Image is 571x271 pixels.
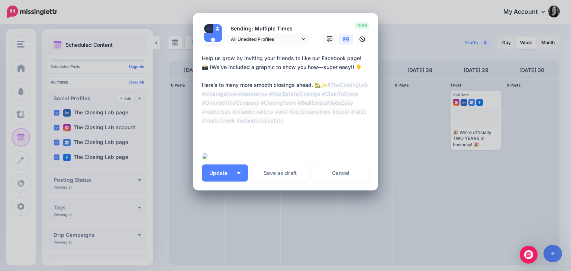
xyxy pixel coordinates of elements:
span: 1096 [355,22,369,29]
img: 378032925_121266444406467_149743524542546012_n-bsa142180.jpg [204,24,213,33]
img: user_default_image.png [204,33,222,51]
a: All Unedited Profiles [227,34,309,45]
span: All Unedited Profiles [231,35,300,43]
p: Sending: Multiple Times [227,25,309,33]
img: arrow-down-white.png [237,172,241,174]
div: Help us grow by inviting your friends to like our Facebook page! 📸 (We’ve included a graphic to s... [202,54,373,125]
a: Cancel [312,164,369,182]
span: Update [209,170,233,176]
div: Open Intercom Messenger [520,246,538,264]
img: user_default_image.png [213,24,222,33]
img: OMD5LIRM4ON26AE74HT20PMSPR3VGII1.png [202,153,208,159]
button: Update [202,164,248,182]
button: Save as draft [252,164,309,182]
